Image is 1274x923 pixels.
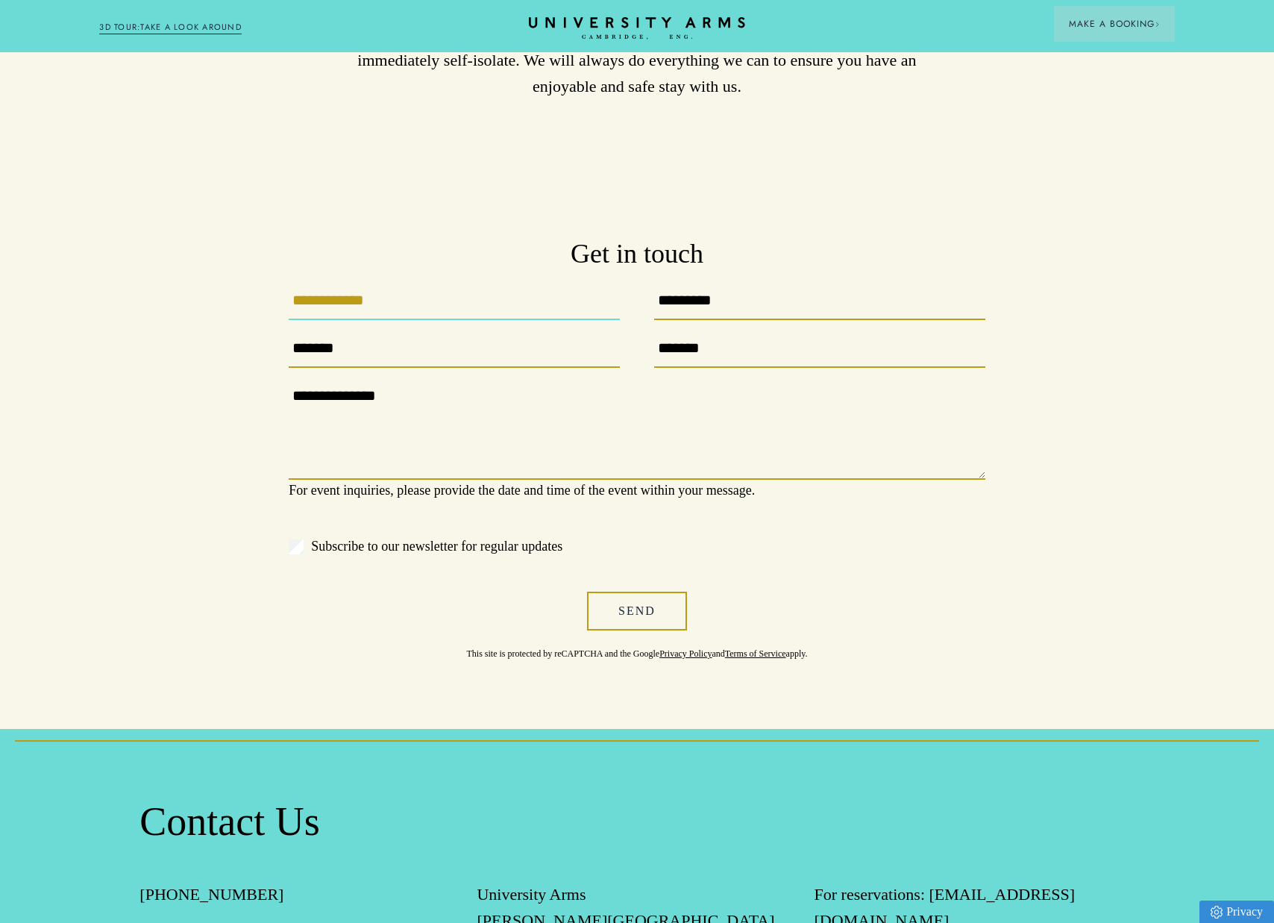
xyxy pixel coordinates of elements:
a: 3D TOUR:TAKE A LOOK AROUND [99,21,242,34]
img: Privacy [1211,906,1223,919]
p: For event inquiries, please provide the date and time of the event within your message. [289,480,985,501]
input: Subscribe to our newsletter for regular updates [289,539,304,554]
img: Arrow icon [1155,22,1160,27]
label: Subscribe to our newsletter for regular updates [289,536,985,557]
a: Privacy [1199,901,1274,923]
h2: Contact Us [139,798,1134,847]
a: Home [529,17,745,40]
button: Send [587,592,687,631]
button: Make a BookingArrow icon [1054,6,1175,42]
span: Make a Booking [1069,17,1160,31]
a: Terms of Service [725,648,786,659]
a: [PHONE_NUMBER] [139,885,283,904]
a: Privacy Policy [659,648,712,659]
p: This site is protected by reCAPTCHA and the Google and apply. [289,631,985,660]
h3: Get in touch [289,237,985,272]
